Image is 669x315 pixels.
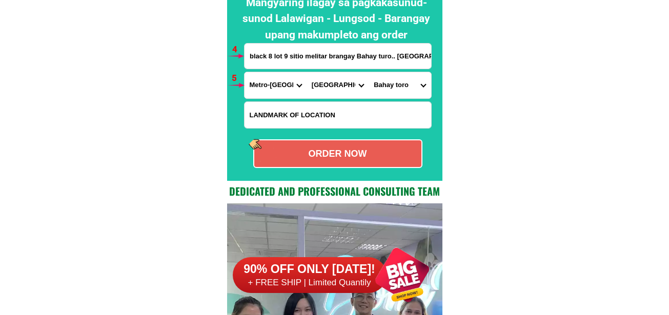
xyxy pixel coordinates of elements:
select: Select province [245,72,307,98]
div: ORDER NOW [254,147,421,161]
select: Select district [307,72,369,98]
select: Select commune [369,72,431,98]
input: Input LANDMARKOFLOCATION [245,102,431,128]
h6: 5 [232,72,244,85]
h6: 90% OFF ONLY [DATE]! [233,262,387,277]
h6: 4 [232,43,244,56]
input: Input address [245,44,431,69]
h2: Dedicated and professional consulting team [227,183,442,199]
h6: + FREE SHIP | Limited Quantily [233,277,387,288]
